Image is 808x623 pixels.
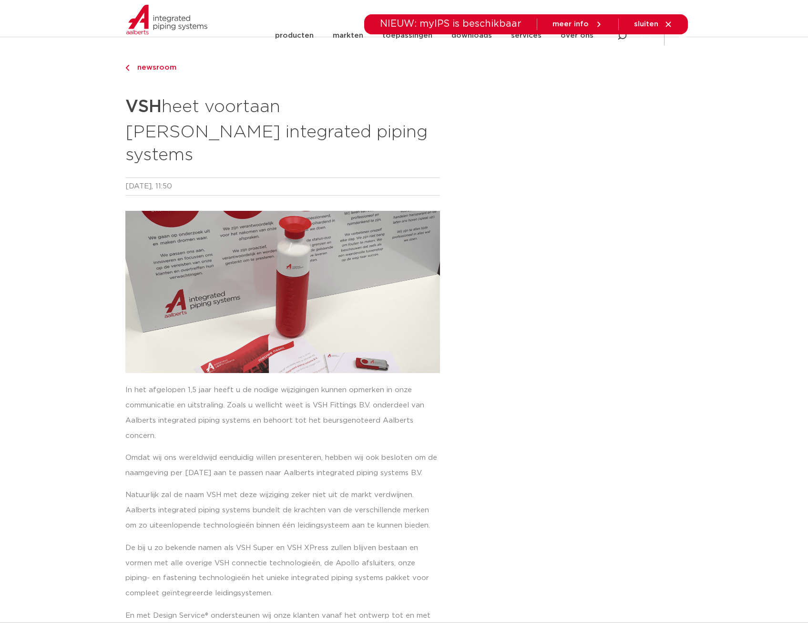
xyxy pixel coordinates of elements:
a: services [511,17,542,54]
span: , [152,183,153,190]
span: newsroom [132,64,176,71]
p: De bij u zo bekende namen als VSH Super en VSH XPress zullen blijven bestaan en vormen met alle o... [125,540,440,602]
img: chevron-right.svg [125,65,129,71]
p: Natuurlijk zal de naam VSH met deze wijziging zeker niet uit de markt verdwijnen. Aalberts integr... [125,488,440,533]
span: NIEUW: myIPS is beschikbaar [380,19,522,29]
time: 11:50 [155,183,172,190]
a: over ons [561,17,593,54]
nav: Menu [275,17,593,54]
a: producten [275,17,314,54]
a: downloads [451,17,492,54]
span: meer info [552,21,589,28]
a: toepassingen [382,17,432,54]
p: Omdat wij ons wereldwijd eenduidig willen presenteren, hebben wij ook besloten om de naamgeving p... [125,450,440,481]
span: sluiten [634,21,658,28]
a: sluiten [634,20,673,29]
time: [DATE] [125,183,152,190]
a: newsroom [125,62,440,73]
strong: VSH [125,98,162,115]
p: In het afgelopen 1,5 jaar heeft u de nodige wijzigingen kunnen opmerken in onze communicatie en u... [125,383,440,444]
a: markten [333,17,363,54]
h2: heet voortaan [PERSON_NAME] integrated piping systems [125,93,440,167]
a: meer info [552,20,603,29]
